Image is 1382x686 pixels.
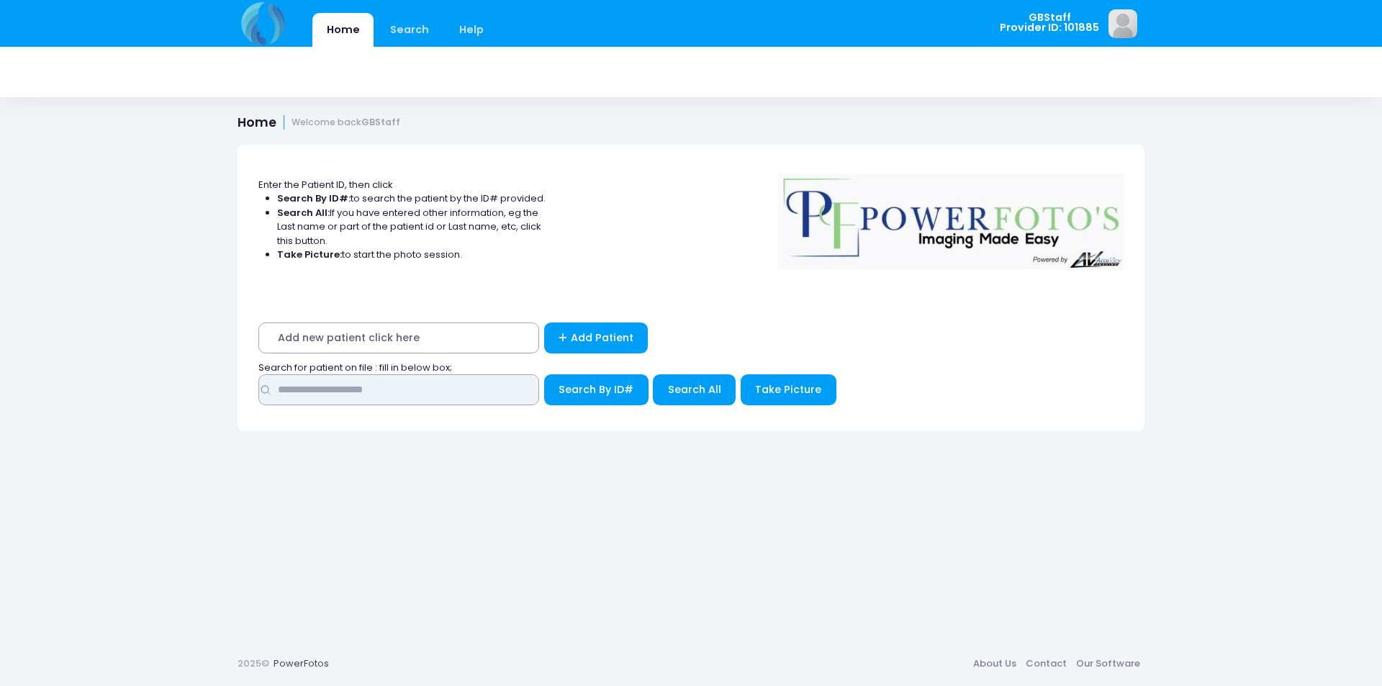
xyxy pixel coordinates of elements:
[755,382,821,397] span: Take Picture
[1000,12,1099,33] span: GBStaff Provider ID: 101885
[312,13,374,47] a: Home
[277,191,351,205] strong: Search By ID#:
[292,117,400,128] small: Welcome back
[277,206,546,248] li: If you have entered other information, eg the Last name or part of the patient id or Last name, e...
[1021,651,1071,677] a: Contact
[277,206,330,220] strong: Search All:
[277,248,546,262] li: to start the photo session.
[258,361,452,374] span: Search for patient on file : fill in below box;
[238,115,400,130] h1: Home
[446,13,498,47] a: Help
[361,116,400,128] strong: GBStaff
[258,322,539,353] span: Add new patient click here
[968,651,1021,677] a: About Us
[1108,9,1137,38] img: image
[544,374,649,405] button: Search By ID#
[668,382,721,397] span: Search All
[277,248,342,261] strong: Take Picture:
[277,191,546,206] li: to search the patient by the ID# provided.
[741,374,836,405] button: Take Picture
[376,13,443,47] a: Search
[544,322,649,353] a: Add Patient
[559,382,633,397] span: Search By ID#
[258,178,393,191] span: Enter the Patient ID, then click
[274,656,329,670] a: PowerFotos
[238,656,269,670] span: 2025©
[653,374,736,405] button: Search All
[1071,651,1144,677] a: Our Software
[771,163,1131,270] img: Logo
